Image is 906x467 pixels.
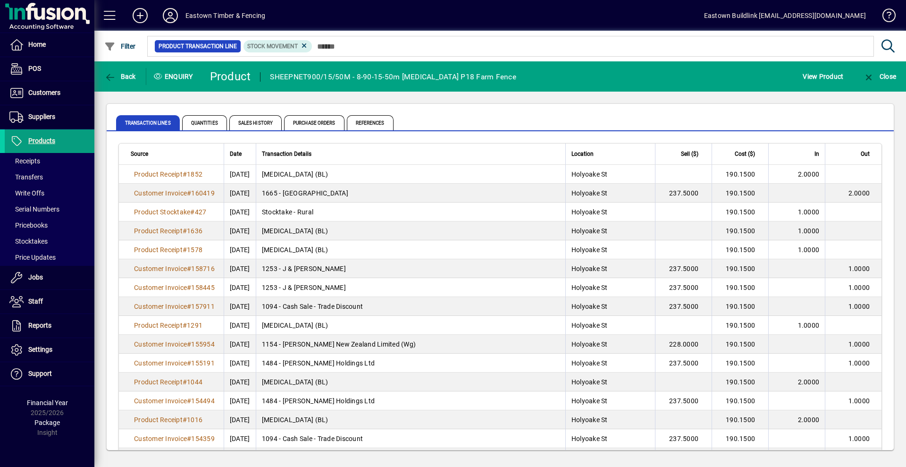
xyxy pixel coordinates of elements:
a: Customer Invoice#154359 [131,433,218,444]
span: 1.0000 [848,303,870,310]
td: [DATE] [224,259,256,278]
span: 1.0000 [798,227,820,235]
a: Settings [5,338,94,362]
span: Holyoake St [571,208,608,216]
span: 1.0000 [848,340,870,348]
td: [DATE] [224,335,256,354]
span: Holyoake St [571,265,608,272]
span: 160419 [191,189,215,197]
span: References [347,115,394,130]
td: 1253 - J & [PERSON_NAME] [256,259,565,278]
button: Add [125,7,155,24]
td: 1094 - Cash Sale - Trade Discount [256,297,565,316]
span: 2.0000 [798,170,820,178]
a: Support [5,362,94,386]
span: Holyoake St [571,416,608,424]
span: Product Transaction Line [159,42,237,51]
span: Customer Invoice [134,435,187,442]
a: Product Stocktake#427 [131,207,210,217]
mat-chip: Product Transaction Type: Stock movement [243,40,312,52]
td: [MEDICAL_DATA] (BL) [256,410,565,429]
span: Financial Year [27,399,68,407]
td: [MEDICAL_DATA] (BL) [256,165,565,184]
div: Eastown Buildlink [EMAIL_ADDRESS][DOMAIN_NAME] [704,8,866,23]
span: Product Receipt [134,378,183,386]
td: [DATE] [224,391,256,410]
a: Receipts [5,153,94,169]
td: 190.1500 [712,221,768,240]
div: SHEEPNET900/15/50M - 8-90-15-50m [MEDICAL_DATA] P18 Farm Fence [270,69,516,85]
a: Product Receipt#1852 [131,169,206,179]
span: Back [104,73,136,80]
span: # [183,227,187,235]
span: Settings [28,346,52,353]
td: 237.5000 [655,429,712,448]
td: 190.1500 [712,373,768,391]
span: Staff [28,297,43,305]
td: 190.1500 [712,165,768,184]
a: Customers [5,81,94,105]
span: # [187,189,191,197]
td: [DATE] [224,221,256,240]
td: [MEDICAL_DATA] (BL) [256,221,565,240]
span: In [814,149,819,159]
td: [MEDICAL_DATA] (BL) [256,316,565,335]
span: # [183,246,187,254]
a: Stocktakes [5,233,94,249]
td: [DATE] [224,410,256,429]
a: Serial Numbers [5,201,94,217]
td: [DATE] [224,429,256,448]
span: Stock movement [247,43,298,50]
td: 237.5000 [655,259,712,278]
div: Eastown Timber & Fencing [185,8,265,23]
span: Transaction Details [262,149,311,159]
a: Reports [5,314,94,338]
td: 1484 - [PERSON_NAME] Holdings Ltd [256,354,565,373]
span: # [183,170,187,178]
span: 1578 [187,246,202,254]
td: 190.1500 [712,297,768,316]
td: 1253 - J & [PERSON_NAME] [256,278,565,297]
span: Holyoake St [571,170,608,178]
span: Reports [28,322,51,329]
td: [DATE] [224,278,256,297]
span: 155954 [191,340,215,348]
span: Customers [28,89,60,96]
td: 190.1500 [712,391,768,410]
td: [DATE] [224,203,256,221]
span: # [183,378,187,386]
a: Staff [5,290,94,314]
span: # [183,322,187,329]
td: 237.5000 [655,354,712,373]
span: Holyoake St [571,397,608,405]
span: # [187,435,191,442]
span: # [187,340,191,348]
td: [DATE] [224,165,256,184]
span: Close [863,73,896,80]
span: Customer Invoice [134,397,187,405]
span: # [187,359,191,367]
td: 190.1500 [712,410,768,429]
span: 427 [195,208,207,216]
span: Holyoake St [571,359,608,367]
td: 237.5000 [655,278,712,297]
a: Jobs [5,266,94,289]
span: Package [34,419,60,426]
span: Customer Invoice [134,303,187,310]
a: Write Offs [5,185,94,201]
app-page-header-button: Back [94,68,146,85]
td: [DATE] [224,354,256,373]
span: 1.0000 [848,435,870,442]
td: 190.1500 [712,240,768,259]
div: Date [230,149,250,159]
span: Transaction Lines [116,115,180,130]
td: 190.1500 [712,335,768,354]
div: Location [571,149,649,159]
span: 158445 [191,284,215,291]
span: # [190,208,194,216]
span: 1.0000 [798,322,820,329]
a: Customer Invoice#160419 [131,188,218,198]
span: Price Updates [9,254,56,261]
td: 1154 - [PERSON_NAME] New Zealand Limited (Wg) [256,335,565,354]
td: [DATE] [224,448,256,467]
